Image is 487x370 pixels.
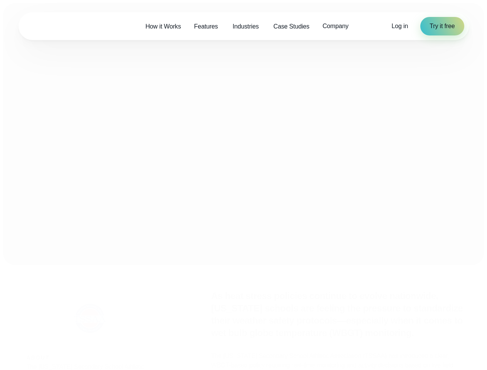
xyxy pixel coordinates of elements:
[273,22,309,31] span: Case Studies
[194,22,218,31] span: Features
[430,22,455,31] span: Try it free
[420,17,464,35] a: Try it free
[139,18,187,34] a: How it Works
[322,22,348,31] span: Company
[233,22,259,31] span: Industries
[145,22,181,31] span: How it Works
[267,18,316,34] a: Case Studies
[392,23,408,29] span: Log in
[392,22,408,31] a: Log in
